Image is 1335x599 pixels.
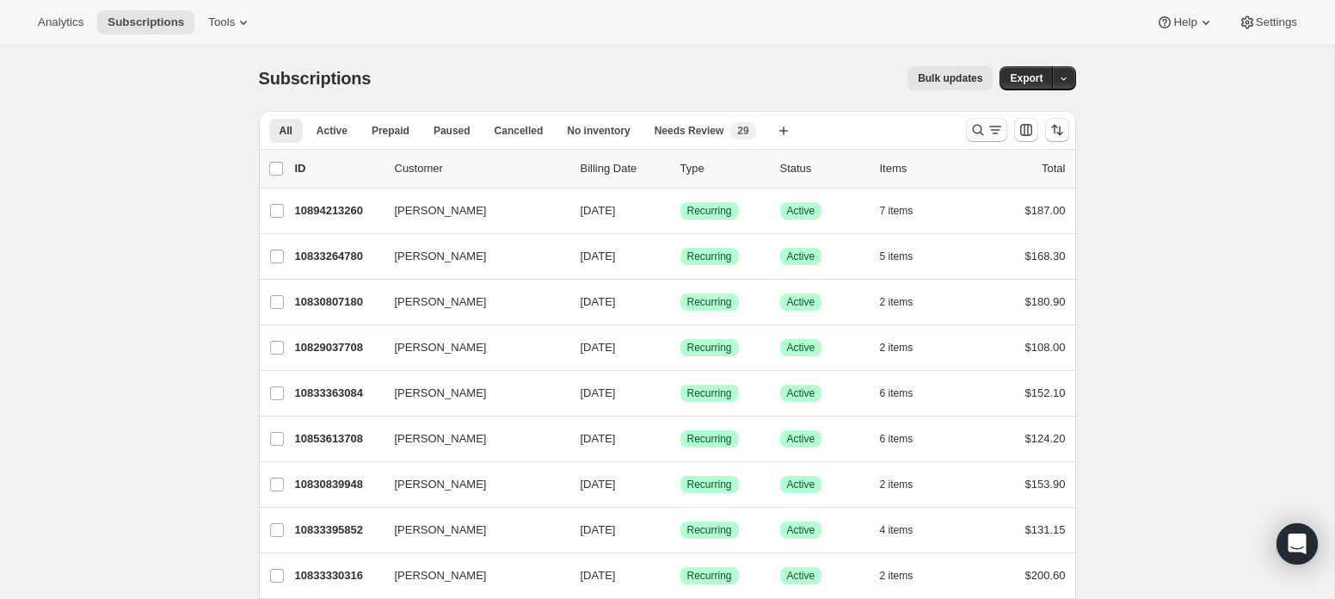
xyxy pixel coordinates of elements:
[880,295,914,309] span: 2 items
[1014,118,1038,142] button: Customize table column order and visibility
[372,124,409,138] span: Prepaid
[208,15,235,29] span: Tools
[395,476,487,493] span: [PERSON_NAME]
[395,430,487,448] span: [PERSON_NAME]
[395,567,487,584] span: [PERSON_NAME]
[395,248,487,265] span: [PERSON_NAME]
[655,124,724,138] span: Needs Review
[880,381,932,405] button: 6 items
[1025,569,1066,582] span: $200.60
[880,204,914,218] span: 7 items
[1025,295,1066,308] span: $180.90
[880,518,932,542] button: 4 items
[787,295,815,309] span: Active
[295,336,1066,360] div: 10829037708[PERSON_NAME][DATE]SuccessRecurringSuccessActive2 items$108.00
[787,569,815,583] span: Active
[581,386,616,399] span: [DATE]
[880,427,932,451] button: 6 items
[787,204,815,218] span: Active
[317,124,348,138] span: Active
[1256,15,1297,29] span: Settings
[581,160,667,177] p: Billing Date
[880,160,966,177] div: Items
[295,567,381,584] p: 10833330316
[38,15,83,29] span: Analytics
[295,427,1066,451] div: 10853613708[PERSON_NAME][DATE]SuccessRecurringSuccessActive6 items$124.20
[581,341,616,354] span: [DATE]
[687,295,732,309] span: Recurring
[787,341,815,355] span: Active
[495,124,544,138] span: Cancelled
[907,66,993,90] button: Bulk updates
[108,15,184,29] span: Subscriptions
[687,523,732,537] span: Recurring
[395,202,487,219] span: [PERSON_NAME]
[1045,118,1069,142] button: Sort the results
[1025,523,1066,536] span: $131.15
[880,386,914,400] span: 6 items
[295,244,1066,269] div: 10833264780[PERSON_NAME][DATE]SuccessRecurringSuccessActive5 items$168.30
[295,381,1066,405] div: 10833363084[PERSON_NAME][DATE]SuccessRecurringSuccessActive6 items$152.10
[1025,478,1066,491] span: $153.90
[880,564,932,588] button: 2 items
[295,385,381,402] p: 10833363084
[687,569,732,583] span: Recurring
[1173,15,1197,29] span: Help
[1025,432,1066,445] span: $124.20
[567,124,630,138] span: No inventory
[395,339,487,356] span: [PERSON_NAME]
[880,472,932,497] button: 2 items
[1277,523,1318,565] div: Open Intercom Messenger
[295,202,381,219] p: 10894213260
[787,386,815,400] span: Active
[97,10,194,34] button: Subscriptions
[687,250,732,263] span: Recurring
[385,425,557,453] button: [PERSON_NAME]
[385,516,557,544] button: [PERSON_NAME]
[385,288,557,316] button: [PERSON_NAME]
[295,290,1066,314] div: 10830807180[PERSON_NAME][DATE]SuccessRecurringSuccessActive2 items$180.90
[395,385,487,402] span: [PERSON_NAME]
[395,293,487,311] span: [PERSON_NAME]
[880,290,932,314] button: 2 items
[295,430,381,448] p: 10853613708
[385,380,557,407] button: [PERSON_NAME]
[28,10,94,34] button: Analytics
[295,293,381,311] p: 10830807180
[880,478,914,491] span: 2 items
[787,523,815,537] span: Active
[295,199,1066,223] div: 10894213260[PERSON_NAME][DATE]SuccessRecurringSuccessActive7 items$187.00
[295,339,381,356] p: 10829037708
[787,250,815,263] span: Active
[385,471,557,498] button: [PERSON_NAME]
[737,124,748,138] span: 29
[687,204,732,218] span: Recurring
[1146,10,1224,34] button: Help
[770,119,797,143] button: Create new view
[880,569,914,583] span: 2 items
[581,204,616,217] span: [DATE]
[434,124,471,138] span: Paused
[295,248,381,265] p: 10833264780
[385,334,557,361] button: [PERSON_NAME]
[295,518,1066,542] div: 10833395852[PERSON_NAME][DATE]SuccessRecurringSuccessActive4 items$131.15
[1025,386,1066,399] span: $152.10
[1042,160,1065,177] p: Total
[385,243,557,270] button: [PERSON_NAME]
[880,336,932,360] button: 2 items
[295,160,1066,177] div: IDCustomerBilling DateTypeStatusItemsTotal
[1228,10,1307,34] button: Settings
[687,341,732,355] span: Recurring
[1000,66,1053,90] button: Export
[680,160,766,177] div: Type
[1025,250,1066,262] span: $168.30
[787,432,815,446] span: Active
[918,71,982,85] span: Bulk updates
[787,478,815,491] span: Active
[966,118,1007,142] button: Search and filter results
[1025,341,1066,354] span: $108.00
[581,478,616,491] span: [DATE]
[295,476,381,493] p: 10830839948
[385,197,557,225] button: [PERSON_NAME]
[880,244,932,269] button: 5 items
